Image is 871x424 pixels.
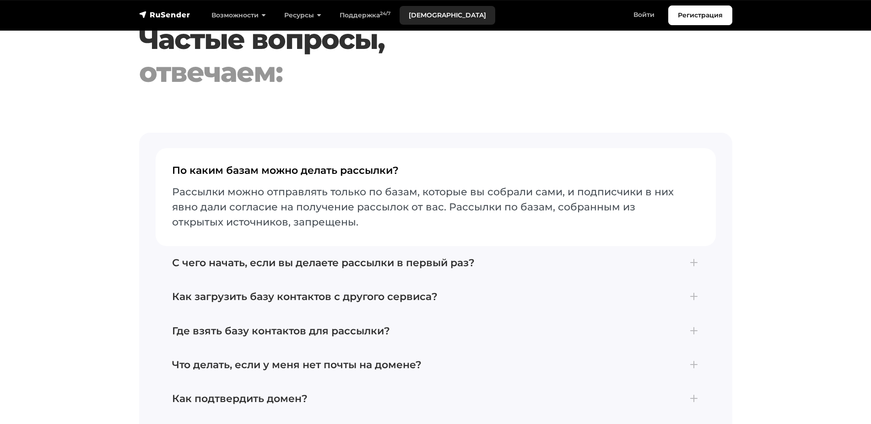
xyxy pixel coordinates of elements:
[172,257,699,269] h4: С чего начать, если вы делаете рассылки в первый раз?
[172,393,699,405] h4: Как подтвердить домен?
[668,5,732,25] a: Регистрация
[624,5,664,24] a: Войти
[275,6,330,25] a: Ресурсы
[172,165,699,184] h4: По каким базам можно делать рассылки?
[139,10,190,19] img: RuSender
[172,291,699,303] h4: Как загрузить базу контактов с другого сервиса?
[202,6,275,25] a: Возможности
[172,184,699,230] p: Рассылки можно отправлять только по базам, которые вы собрали сами, и подписчики в них явно дали ...
[139,23,682,89] h2: Частые вопросы,
[172,359,699,371] h4: Что делать, если у меня нет почты на домене?
[139,56,682,89] div: отвечаем:
[172,325,699,337] h4: Где взять базу контактов для рассылки?
[400,6,495,25] a: [DEMOGRAPHIC_DATA]
[330,6,400,25] a: Поддержка24/7
[380,11,390,16] sup: 24/7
